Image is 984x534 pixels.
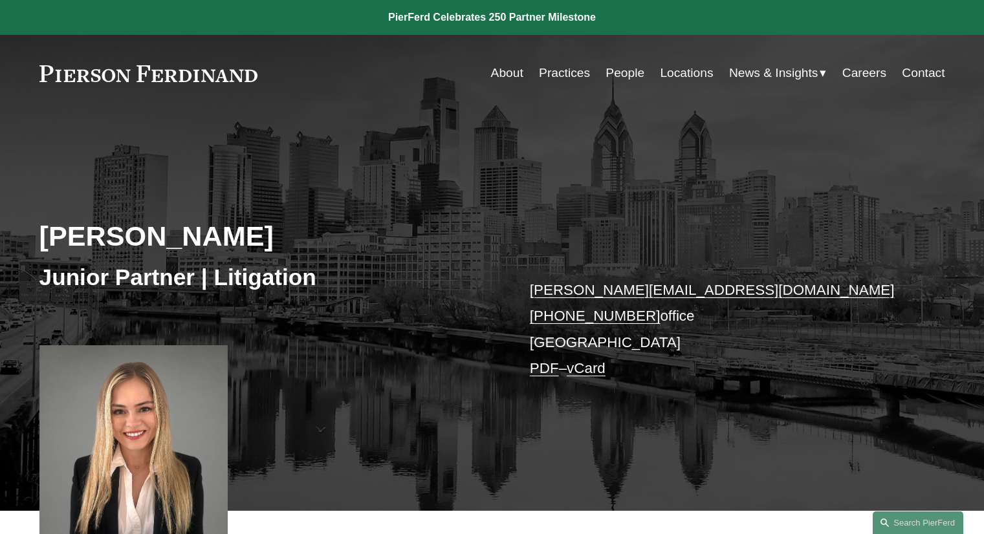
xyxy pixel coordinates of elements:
[606,61,644,85] a: People
[539,61,590,85] a: Practices
[729,61,827,85] a: folder dropdown
[729,62,818,85] span: News & Insights
[873,511,963,534] a: Search this site
[530,360,559,376] a: PDF
[530,277,907,381] p: office [GEOGRAPHIC_DATA] –
[530,282,895,298] a: [PERSON_NAME][EMAIL_ADDRESS][DOMAIN_NAME]
[902,61,945,85] a: Contact
[842,61,886,85] a: Careers
[530,308,661,324] a: [PHONE_NUMBER]
[491,61,523,85] a: About
[660,61,713,85] a: Locations
[567,360,606,376] a: vCard
[39,219,492,253] h2: [PERSON_NAME]
[39,263,492,292] h3: Junior Partner | Litigation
